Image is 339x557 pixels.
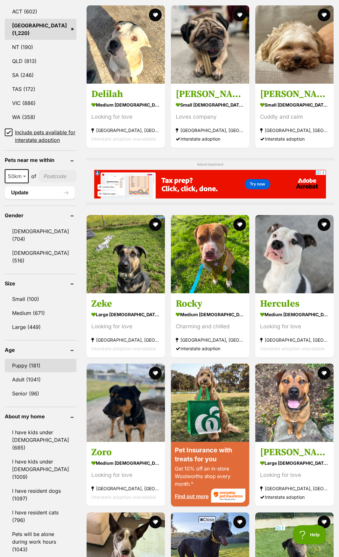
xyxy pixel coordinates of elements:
[255,364,334,442] img: Brock - Rottweiler x Great Dane Dog
[91,126,160,135] strong: [GEOGRAPHIC_DATA], [GEOGRAPHIC_DATA]
[91,298,160,310] h3: Zeke
[176,298,244,310] h3: Rocky
[5,169,29,183] span: 50km
[318,516,330,528] button: favourite
[5,281,76,286] header: Size
[5,484,76,505] a: I have resident dogs (1097)
[5,347,76,353] header: Age
[87,83,165,148] a: Delilah medium [DEMOGRAPHIC_DATA] Dog Looking for love [GEOGRAPHIC_DATA], [GEOGRAPHIC_DATA] Inter...
[87,215,165,293] img: Zeke - German Shepherd Dog
[5,414,76,419] header: About my home
[260,336,329,344] strong: [GEOGRAPHIC_DATA], [GEOGRAPHIC_DATA]
[5,54,76,68] a: QLD (813)
[5,186,75,199] button: Update
[5,68,76,82] a: SA (246)
[260,298,329,310] h3: Hercules
[233,218,246,231] button: favourite
[260,493,329,502] div: Interstate adoption
[176,336,244,344] strong: [GEOGRAPHIC_DATA], [GEOGRAPHIC_DATA]
[260,322,329,331] div: Looking for love
[5,246,76,267] a: [DEMOGRAPHIC_DATA] (516)
[171,293,249,358] a: Rocky medium [DEMOGRAPHIC_DATA] Dog Charming and chilled [GEOGRAPHIC_DATA], [GEOGRAPHIC_DATA] Int...
[260,126,329,135] strong: [GEOGRAPHIC_DATA], [GEOGRAPHIC_DATA]
[149,218,162,231] button: favourite
[171,5,249,84] img: Sir Slug - Pug Dog
[5,387,76,400] a: Senior (96)
[149,516,162,528] button: favourite
[260,447,329,459] h3: [PERSON_NAME]
[5,320,76,334] a: Large (449)
[5,373,76,386] a: Adult (1041)
[255,293,334,358] a: Hercules medium [DEMOGRAPHIC_DATA] Dog Looking for love [GEOGRAPHIC_DATA], [GEOGRAPHIC_DATA] Inte...
[91,459,160,468] strong: medium [DEMOGRAPHIC_DATA] Dog
[91,484,160,493] strong: [GEOGRAPHIC_DATA], [GEOGRAPHIC_DATA]
[318,218,330,231] button: favourite
[255,5,334,84] img: Betty - Maltese Dog
[5,110,76,124] a: WA (358)
[149,367,162,379] button: favourite
[5,426,76,454] a: I have kids under [DEMOGRAPHIC_DATA] (685)
[233,9,246,21] button: favourite
[15,129,76,144] span: Include pets available for interstate adoption
[39,170,76,182] input: postcode
[94,170,326,198] iframe: Advertisement
[255,83,334,148] a: [PERSON_NAME] small [DEMOGRAPHIC_DATA] Dog Cuddly and calm [GEOGRAPHIC_DATA], [GEOGRAPHIC_DATA] I...
[260,113,329,121] div: Cuddly and calm
[5,5,76,18] a: ACT (602)
[87,364,165,442] img: Zoro - Australian Kelpie Dog
[5,157,76,163] header: Pets near me within
[91,495,156,500] span: Interstate adoption unavailable
[5,455,76,484] a: I have kids under [DEMOGRAPHIC_DATA] (1009)
[5,40,76,54] a: NT (190)
[199,516,216,523] span: Close
[91,322,160,331] div: Looking for love
[5,129,76,144] a: Include pets available for interstate adoption
[87,5,165,84] img: Delilah - American Staffordshire Terrier Dog
[293,525,326,544] iframe: Help Scout Beacon - Open
[176,135,244,143] div: Interstate adoption
[176,344,244,353] div: Interstate adoption
[176,126,244,135] strong: [GEOGRAPHIC_DATA], [GEOGRAPHIC_DATA]
[91,136,156,142] span: Interstate adoption unavailable
[260,459,329,468] strong: large [DEMOGRAPHIC_DATA] Dog
[91,113,160,121] div: Looking for love
[260,88,329,100] h3: [PERSON_NAME]
[87,293,165,358] a: Zeke large [DEMOGRAPHIC_DATA] Dog Looking for love [GEOGRAPHIC_DATA], [GEOGRAPHIC_DATA] Interstat...
[176,100,244,109] strong: small [DEMOGRAPHIC_DATA] Dog
[260,471,329,480] div: Looking for love
[5,225,76,246] a: [DEMOGRAPHIC_DATA] (704)
[176,88,244,100] h3: [PERSON_NAME]
[176,310,244,319] strong: medium [DEMOGRAPHIC_DATA] Dog
[91,447,160,459] h3: Zoro
[5,306,76,320] a: Medium (671)
[91,471,160,480] div: Looking for love
[5,506,76,527] a: I have resident cats (796)
[176,322,244,331] div: Charming and chilled
[31,172,36,180] span: of
[86,158,334,205] div: Advertisement
[5,527,76,556] a: Pets will be alone during work hours (1043)
[149,9,162,21] button: favourite
[260,310,329,319] strong: medium [DEMOGRAPHIC_DATA] Dog
[91,100,160,109] strong: medium [DEMOGRAPHIC_DATA] Dog
[91,310,160,319] strong: large [DEMOGRAPHIC_DATA] Dog
[5,172,28,181] span: 50km
[5,212,76,218] header: Gender
[171,215,249,293] img: Rocky - American Staffordshire Terrier Dog
[260,484,329,493] strong: [GEOGRAPHIC_DATA], [GEOGRAPHIC_DATA]
[318,367,330,379] button: favourite
[5,19,76,40] a: [GEOGRAPHIC_DATA] (1,220)
[260,100,329,109] strong: small [DEMOGRAPHIC_DATA] Dog
[176,113,244,121] div: Loves company
[233,516,246,528] button: favourite
[255,442,334,506] a: [PERSON_NAME] large [DEMOGRAPHIC_DATA] Dog Looking for love [GEOGRAPHIC_DATA], [GEOGRAPHIC_DATA] ...
[91,88,160,100] h3: Delilah
[54,525,286,554] iframe: Advertisement
[255,215,334,293] img: Hercules - American Staffordshire Terrier Dog
[5,96,76,110] a: VIC (886)
[318,9,330,21] button: favourite
[5,359,76,372] a: Puppy (181)
[171,83,249,148] a: [PERSON_NAME] small [DEMOGRAPHIC_DATA] Dog Loves company [GEOGRAPHIC_DATA], [GEOGRAPHIC_DATA] Int...
[87,442,165,506] a: Zoro medium [DEMOGRAPHIC_DATA] Dog Looking for love [GEOGRAPHIC_DATA], [GEOGRAPHIC_DATA] Intersta...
